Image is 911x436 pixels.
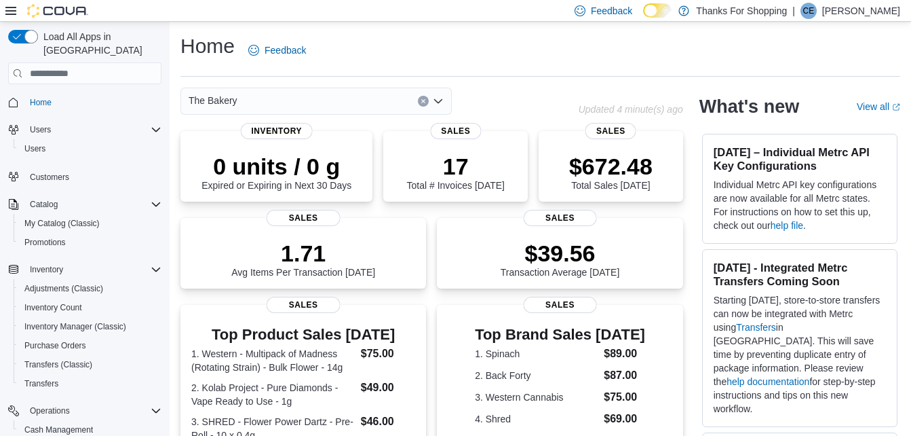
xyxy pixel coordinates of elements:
[24,237,66,248] span: Promotions
[24,403,161,419] span: Operations
[19,338,161,354] span: Purchase Orders
[361,346,416,362] dd: $75.00
[24,169,75,185] a: Customers
[19,319,132,335] a: Inventory Manager (Classic)
[14,214,167,233] button: My Catalog (Classic)
[24,340,86,351] span: Purchase Orders
[714,261,886,288] h3: [DATE] - Integrated Metrc Transfers Coming Soon
[19,338,92,354] a: Purchase Orders
[189,92,237,109] span: The Bakery
[696,3,787,19] p: Thanks For Shopping
[30,97,52,108] span: Home
[892,103,900,111] svg: External link
[433,96,444,107] button: Open list of options
[3,92,167,112] button: Home
[714,178,886,232] p: Individual Metrc API key configurations are now available for all Metrc states. For instructions ...
[857,101,900,112] a: View allExternal link
[24,378,58,389] span: Transfers
[24,321,126,332] span: Inventory Manager (Classic)
[30,124,51,135] span: Users
[418,96,429,107] button: Clear input
[14,336,167,355] button: Purchase Orders
[180,33,235,60] h1: Home
[24,403,75,419] button: Operations
[19,357,98,373] a: Transfers (Classic)
[523,210,597,226] span: Sales
[14,279,167,298] button: Adjustments (Classic)
[361,414,416,430] dd: $46.00
[19,299,88,316] a: Inventory Count
[19,234,161,251] span: Promotions
[407,153,505,180] p: 17
[407,153,505,191] div: Total # Invoices [DATE]
[24,143,45,154] span: Users
[714,145,886,172] h3: [DATE] – Individual Metrc API Key Configurations
[475,390,598,404] dt: 3. Western Cannabis
[3,401,167,420] button: Operations
[14,374,167,393] button: Transfers
[19,215,105,232] a: My Catalog (Classic)
[24,218,100,229] span: My Catalog (Classic)
[19,319,161,335] span: Inventory Manager (Classic)
[792,3,795,19] p: |
[231,240,375,267] p: 1.71
[24,168,161,185] span: Customers
[3,120,167,139] button: Users
[24,359,92,370] span: Transfers (Classic)
[803,3,815,19] span: CE
[265,43,306,57] span: Feedback
[14,139,167,158] button: Users
[591,4,632,18] span: Feedback
[475,347,598,361] dt: 1. Spinach
[30,264,63,275] span: Inventory
[643,3,672,18] input: Dark Mode
[19,280,161,297] span: Adjustments (Classic)
[14,233,167,252] button: Promotions
[24,94,161,111] span: Home
[585,123,636,139] span: Sales
[191,347,355,374] dt: 1. Western - Multipack of Madness (Rotating Strain) - Bulk Flower - 14g
[24,122,161,138] span: Users
[24,196,161,213] span: Catalog
[24,283,103,294] span: Adjustments (Classic)
[430,123,481,139] span: Sales
[30,405,70,416] span: Operations
[24,302,82,313] span: Inventory Count
[475,327,645,343] h3: Top Brand Sales [DATE]
[19,280,109,297] a: Adjustments (Classic)
[569,153,653,180] p: $672.48
[604,346,645,362] dd: $89.00
[19,141,161,157] span: Users
[699,96,799,117] h2: What's new
[19,357,161,373] span: Transfers (Classic)
[736,322,776,333] a: Transfers
[38,30,161,57] span: Load All Apps in [GEOGRAPHIC_DATA]
[267,297,341,313] span: Sales
[24,261,69,278] button: Inventory
[604,389,645,405] dd: $75.00
[714,293,886,416] p: Starting [DATE], store-to-store transfers can now be integrated with Metrc using in [GEOGRAPHIC_D...
[14,355,167,374] button: Transfers (Classic)
[24,94,57,111] a: Home
[475,412,598,426] dt: 4. Shred
[201,153,351,191] div: Expired or Expiring in Next 30 Days
[24,261,161,278] span: Inventory
[240,123,313,139] span: Inventory
[14,298,167,317] button: Inventory Count
[3,195,167,214] button: Catalog
[3,166,167,186] button: Customers
[361,380,416,396] dd: $49.00
[579,104,683,115] p: Updated 4 minute(s) ago
[19,141,51,157] a: Users
[19,376,161,392] span: Transfers
[475,369,598,382] dt: 2. Back Forty
[800,3,817,19] div: Cliff Evans
[243,37,311,64] a: Feedback
[27,4,88,18] img: Cova
[569,153,653,191] div: Total Sales [DATE]
[604,411,645,427] dd: $69.00
[501,240,620,278] div: Transaction Average [DATE]
[19,234,71,251] a: Promotions
[24,196,63,213] button: Catalog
